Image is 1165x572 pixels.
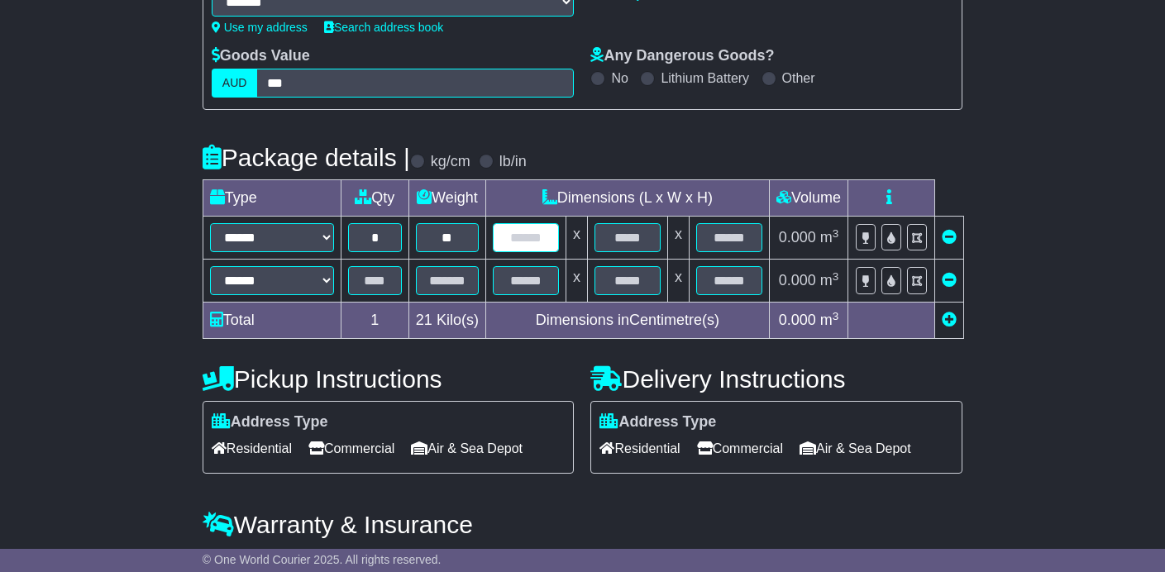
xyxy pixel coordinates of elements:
[590,365,962,393] h4: Delivery Instructions
[212,69,258,98] label: AUD
[667,260,689,303] td: x
[599,436,680,461] span: Residential
[590,47,774,65] label: Any Dangerous Goods?
[779,312,816,328] span: 0.000
[566,260,587,303] td: x
[697,436,783,461] span: Commercial
[820,312,839,328] span: m
[203,365,575,393] h4: Pickup Instructions
[485,303,769,339] td: Dimensions in Centimetre(s)
[408,180,485,217] td: Weight
[769,180,847,217] td: Volume
[779,229,816,245] span: 0.000
[431,153,470,171] label: kg/cm
[820,229,839,245] span: m
[308,436,394,461] span: Commercial
[661,70,749,86] label: Lithium Battery
[203,180,341,217] td: Type
[212,413,328,431] label: Address Type
[779,272,816,288] span: 0.000
[800,436,911,461] span: Air & Sea Depot
[203,511,962,538] h4: Warranty & Insurance
[203,303,341,339] td: Total
[408,303,485,339] td: Kilo(s)
[341,180,408,217] td: Qty
[370,547,394,564] span: 250
[599,413,716,431] label: Address Type
[324,21,443,34] a: Search address book
[212,47,310,65] label: Goods Value
[667,217,689,260] td: x
[212,21,308,34] a: Use my address
[942,272,957,288] a: Remove this item
[499,153,527,171] label: lb/in
[833,270,839,283] sup: 3
[782,70,815,86] label: Other
[203,553,442,566] span: © One World Courier 2025. All rights reserved.
[341,303,408,339] td: 1
[212,436,292,461] span: Residential
[411,436,523,461] span: Air & Sea Depot
[942,312,957,328] a: Add new item
[611,70,628,86] label: No
[566,217,587,260] td: x
[203,547,962,565] div: All our quotes include a $ FreightSafe warranty.
[416,312,432,328] span: 21
[485,180,769,217] td: Dimensions (L x W x H)
[833,310,839,322] sup: 3
[820,272,839,288] span: m
[942,229,957,245] a: Remove this item
[203,144,410,171] h4: Package details |
[833,227,839,240] sup: 3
